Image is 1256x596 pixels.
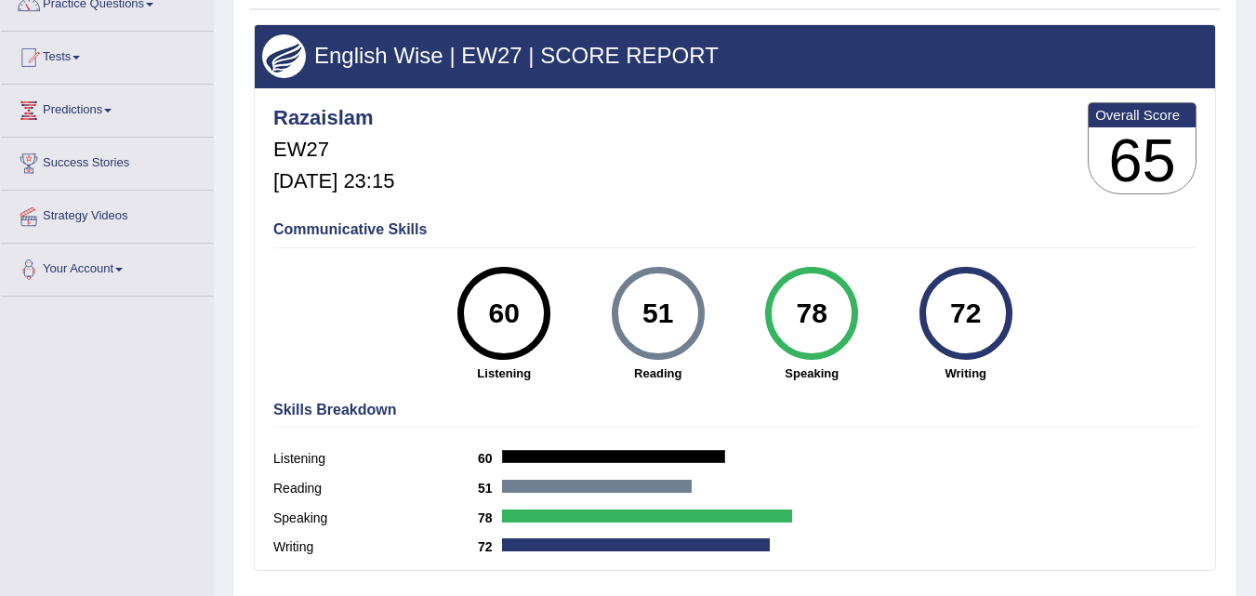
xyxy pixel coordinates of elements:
div: 78 [778,274,846,352]
h4: Communicative Skills [273,221,1197,238]
label: Listening [273,449,478,469]
strong: Listening [437,364,573,382]
div: 60 [470,274,538,352]
a: Strategy Videos [1,191,213,237]
label: Writing [273,537,478,557]
div: 51 [624,274,692,352]
label: Reading [273,479,478,498]
a: Tests [1,32,213,78]
strong: Speaking [745,364,880,382]
a: Success Stories [1,138,213,184]
div: 72 [932,274,999,352]
strong: Writing [898,364,1034,382]
b: 60 [478,451,502,466]
a: Your Account [1,244,213,290]
strong: Reading [590,364,726,382]
b: Overall Score [1095,107,1189,123]
h3: 65 [1089,127,1196,194]
h4: Razaislam [273,107,394,129]
h5: [DATE] 23:15 [273,170,394,192]
img: wings.png [262,34,306,78]
label: Speaking [273,509,478,528]
h4: Skills Breakdown [273,402,1197,418]
b: 72 [478,539,502,554]
a: Predictions [1,85,213,131]
b: 78 [478,510,502,525]
h5: EW27 [273,139,394,161]
b: 51 [478,481,502,496]
h3: English Wise | EW27 | SCORE REPORT [262,44,1208,68]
